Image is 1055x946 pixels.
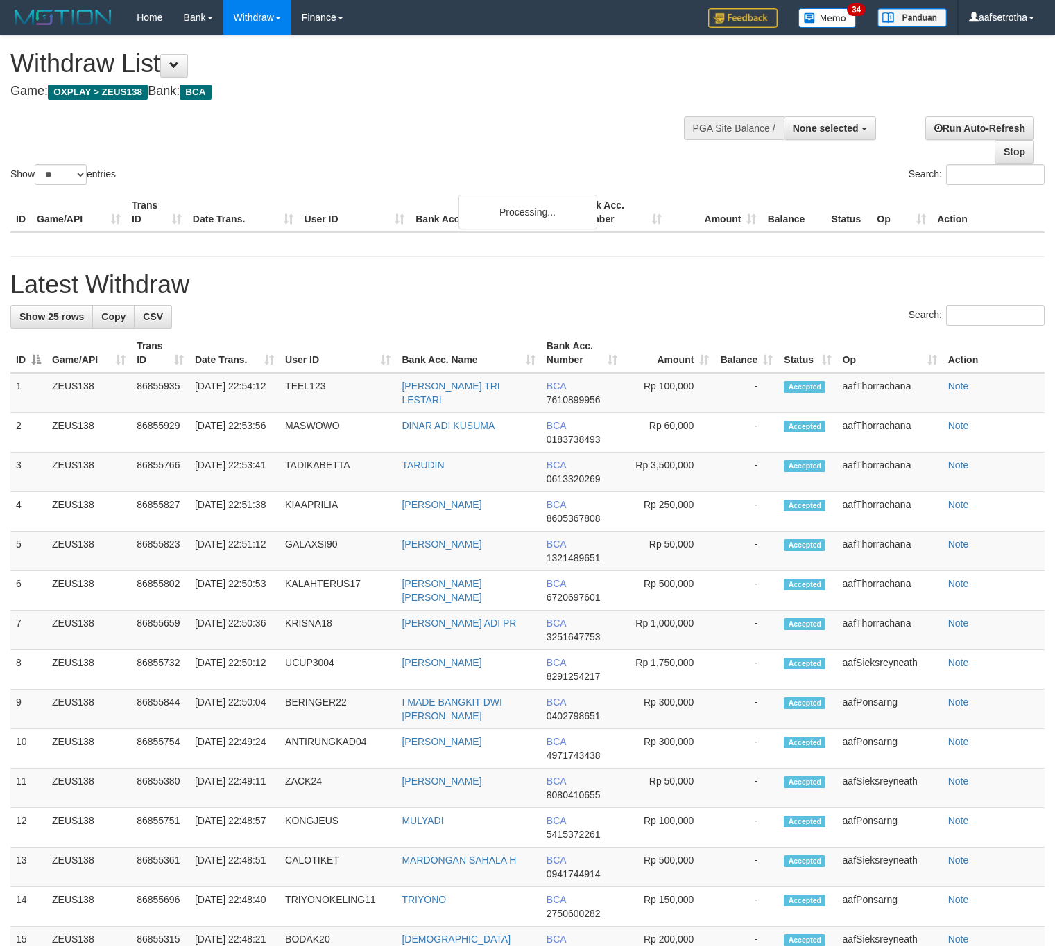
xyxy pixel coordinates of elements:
td: 5 [10,532,46,571]
td: ZEUS138 [46,611,131,650]
td: ZEUS138 [46,729,131,769]
td: - [714,848,778,887]
a: Run Auto-Refresh [925,116,1034,140]
td: 86855659 [131,611,189,650]
span: Copy 0402798651 to clipboard [547,710,601,721]
img: MOTION_logo.png [10,7,116,28]
td: [DATE] 22:48:57 [189,808,280,848]
td: ZEUS138 [46,848,131,887]
th: Balance [762,193,825,232]
td: ZEUS138 [46,532,131,571]
span: Accepted [784,855,825,867]
a: Note [948,697,969,708]
th: Amount [667,193,762,232]
span: Copy [101,311,126,322]
td: 86855823 [131,532,189,571]
a: TRIYONO [402,894,446,905]
span: BCA [547,776,566,787]
img: Button%20Memo.svg [798,8,857,28]
a: Stop [995,140,1034,164]
th: Amount: activate to sort column ascending [623,333,715,373]
a: MARDONGAN SAHALA H [402,855,516,866]
td: [DATE] 22:50:36 [189,611,280,650]
td: 1 [10,373,46,413]
td: aafThorrachana [837,571,943,611]
label: Search: [909,164,1045,185]
td: [DATE] 22:50:12 [189,650,280,690]
a: Note [948,459,969,471]
td: Rp 50,000 [623,769,715,808]
td: ZEUS138 [46,769,131,808]
td: aafPonsarng [837,808,943,848]
span: BCA [547,459,566,471]
span: BCA [547,499,566,510]
th: ID [10,193,31,232]
th: Bank Acc. Name: activate to sort column ascending [396,333,540,373]
td: aafPonsarng [837,887,943,927]
span: Copy 1321489651 to clipboard [547,552,601,563]
th: ID: activate to sort column descending [10,333,46,373]
td: Rp 1,000,000 [623,611,715,650]
td: [DATE] 22:53:41 [189,453,280,492]
td: ZEUS138 [46,690,131,729]
span: Accepted [784,539,825,551]
td: - [714,611,778,650]
span: BCA [547,538,566,550]
td: - [714,413,778,453]
span: Accepted [784,776,825,788]
th: Trans ID [126,193,187,232]
td: MASWOWO [280,413,396,453]
td: aafPonsarng [837,729,943,769]
span: Accepted [784,500,825,511]
span: Copy 0941744914 to clipboard [547,868,601,879]
span: BCA [547,815,566,826]
div: PGA Site Balance / [684,116,784,140]
td: 86855844 [131,690,189,729]
span: Accepted [784,421,825,432]
a: Copy [92,305,135,329]
span: BCA [547,657,566,668]
td: [DATE] 22:51:12 [189,532,280,571]
td: 2 [10,413,46,453]
td: 10 [10,729,46,769]
a: [PERSON_NAME] [402,538,481,550]
span: Accepted [784,460,825,472]
a: Note [948,617,969,629]
a: Note [948,815,969,826]
td: aafThorrachana [837,532,943,571]
td: ZEUS138 [46,571,131,611]
a: Note [948,380,969,392]
td: BERINGER22 [280,690,396,729]
td: 86855929 [131,413,189,453]
td: 86855827 [131,492,189,532]
a: Note [948,776,969,787]
td: KIAAPRILIA [280,492,396,532]
td: ZEUS138 [46,887,131,927]
select: Showentries [35,164,87,185]
a: DINAR ADI KUSUMA [402,420,495,431]
a: Note [948,934,969,945]
td: [DATE] 22:54:12 [189,373,280,413]
a: MULYADI [402,815,443,826]
td: Rp 500,000 [623,571,715,611]
span: CSV [143,311,163,322]
span: Accepted [784,618,825,630]
th: Action [932,193,1045,232]
td: 9 [10,690,46,729]
th: User ID [299,193,411,232]
img: panduan.png [877,8,947,27]
span: OXPLAY > ZEUS138 [48,85,148,100]
a: Note [948,855,969,866]
td: TADIKABETTA [280,453,396,492]
td: - [714,769,778,808]
td: 86855802 [131,571,189,611]
span: Copy 2750600282 to clipboard [547,908,601,919]
td: [DATE] 22:53:56 [189,413,280,453]
td: 86855361 [131,848,189,887]
td: 86855754 [131,729,189,769]
span: BCA [547,420,566,431]
td: 13 [10,848,46,887]
span: Copy 0613320269 to clipboard [547,473,601,484]
span: Accepted [784,579,825,590]
td: 7 [10,611,46,650]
